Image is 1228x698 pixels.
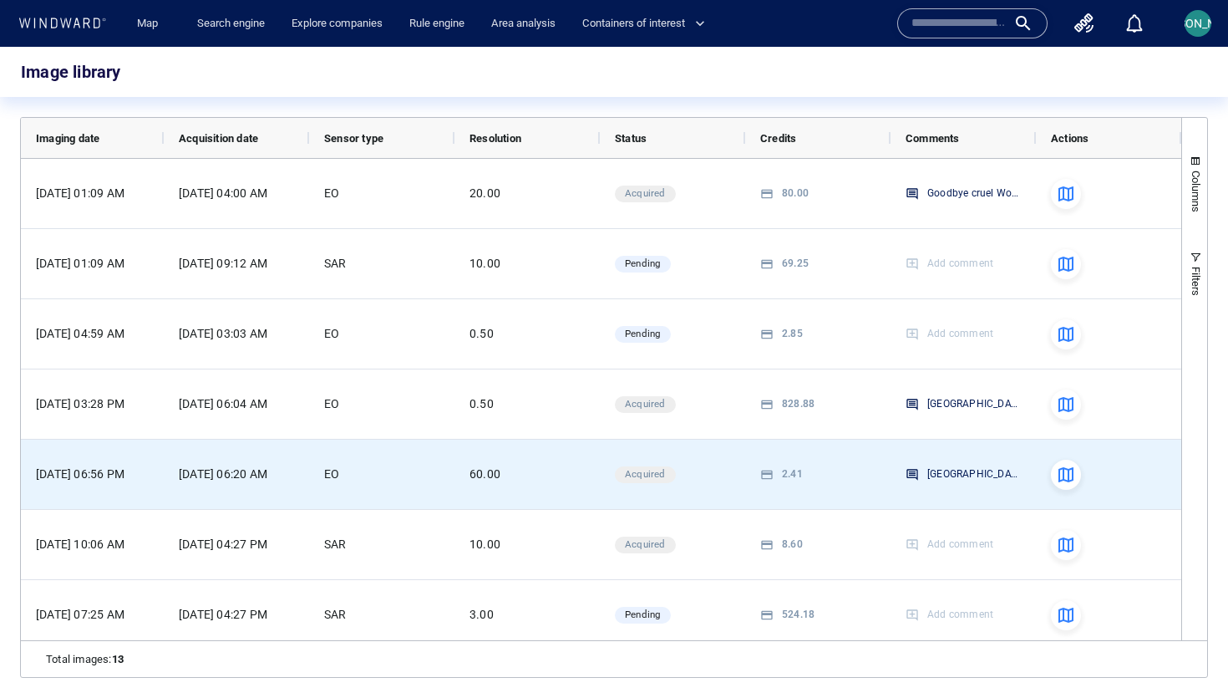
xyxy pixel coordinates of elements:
[124,9,177,38] button: Map
[615,317,671,351] span: Pending
[309,299,454,369] div: EO
[927,457,1021,492] div: Rotterdam
[36,317,124,351] div: [DATE] 04:59 AM
[469,598,494,632] div: 3.00
[1190,267,1202,296] span: Filters
[582,14,705,33] span: Containers of interest
[615,598,671,632] span: Pending
[782,527,803,562] div: 8.60
[112,651,124,668] span: 13
[46,651,109,668] span: Total images
[782,176,809,211] div: 80.00
[130,9,170,38] a: Map
[782,247,809,281] div: 69.25
[469,387,494,421] div: 0.50
[36,527,124,562] div: [DATE] 10:06 AM
[782,317,803,351] div: 2.85
[760,132,796,145] span: Credits
[179,317,267,351] div: [DATE] 03:03 AM
[21,57,121,87] div: Image library
[179,176,267,211] div: [DATE] 04:00 AM
[927,176,1021,211] div: Goodbye cruel World!
[615,527,676,562] span: Acquired
[36,387,124,421] div: [DATE] 03:28 PM
[46,641,124,678] div: :
[576,9,719,38] button: Containers of interest
[179,387,267,421] div: [DATE] 06:04 AM
[927,527,993,562] div: Add comment
[615,387,676,421] span: Acquired
[179,598,267,632] div: [DATE] 04:27 PM
[1051,132,1088,145] span: Actions
[309,159,454,228] div: EO
[190,9,271,38] a: Search engine
[179,247,267,281] div: [DATE] 09:12 AM
[285,9,389,38] a: Explore companies
[782,387,814,421] div: 828.88
[469,527,500,562] div: 10.00
[485,9,562,38] a: Area analysis
[403,9,471,38] a: Rule engine
[615,247,671,281] span: Pending
[615,457,676,492] span: Acquired
[36,598,124,632] div: [DATE] 07:25 AM
[309,580,454,650] div: SAR
[309,369,454,439] div: EO
[309,440,454,509] div: EO
[1124,13,1144,33] div: Notification center
[309,510,454,579] div: SAR
[36,457,124,492] div: [DATE] 06:56 PM
[179,132,258,145] span: Acquisition date
[179,527,267,562] div: [DATE] 04:27 PM
[782,457,803,492] div: 2.41
[469,317,494,351] div: 0.50
[469,132,521,145] span: Resolution
[927,317,993,351] div: Add comment
[469,176,500,211] div: 20.00
[36,132,99,145] span: Imaging date
[615,132,647,145] span: Status
[1181,7,1215,40] button: [PERSON_NAME]
[1190,171,1202,212] span: Columns
[927,247,993,281] div: Add comment
[309,229,454,298] div: SAR
[179,457,267,492] div: [DATE] 06:20 AM
[469,457,500,492] div: 60.00
[927,387,1021,421] div: Bandar Abbas
[927,598,993,632] div: Add comment
[615,176,676,211] span: Acquired
[36,247,124,281] div: [DATE] 01:09 AM
[36,176,124,211] div: [DATE] 01:09 AM
[906,132,960,145] span: Comments
[782,598,814,632] div: 524.18
[324,132,383,145] span: Sensor type
[469,247,500,281] div: 10.00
